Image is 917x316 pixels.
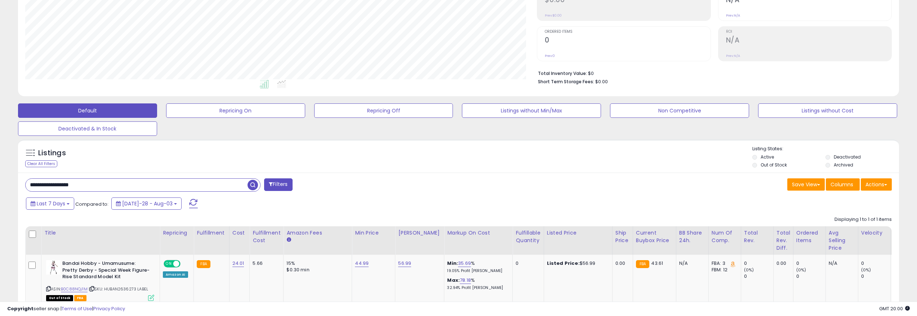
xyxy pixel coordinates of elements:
[744,260,773,267] div: 0
[796,260,825,267] div: 0
[712,267,735,273] div: FBM: 12
[355,260,369,267] a: 44.99
[447,277,507,290] div: %
[286,229,349,237] div: Amazon Fees
[38,148,66,158] h5: Listings
[197,229,226,237] div: Fulfillment
[744,273,773,280] div: 0
[712,260,735,267] div: FBA: 3
[25,160,57,167] div: Clear All Filters
[752,146,899,152] p: Listing States:
[75,201,108,208] span: Compared to:
[787,178,825,191] button: Save View
[89,286,148,292] span: | SKU: HUBAN2636273 LABEL
[447,260,458,267] b: Min:
[679,229,705,244] div: BB Share 24h.
[253,260,278,267] div: 5.66
[444,226,513,255] th: The percentage added to the cost of goods (COGS) that forms the calculator for Min & Max prices.
[111,197,182,210] button: [DATE]-28 - Aug-03
[164,261,173,267] span: ON
[516,229,540,244] div: Fulfillable Quantity
[232,229,247,237] div: Cost
[18,103,157,118] button: Default
[286,237,291,243] small: Amazon Fees.
[197,260,210,268] small: FBA
[18,121,157,136] button: Deactivated & In Stock
[834,154,861,160] label: Deactivated
[179,261,191,267] span: OFF
[547,229,609,237] div: Listed Price
[93,305,125,312] a: Privacy Policy
[314,103,453,118] button: Repricing Off
[62,260,150,282] b: Bandai Hobby - Umamusume: Pretty Derby - Special Week Figure-Rise Standard Model Kit
[651,260,663,267] span: 43.61
[547,260,580,267] b: Listed Price:
[460,277,471,284] a: 78.18
[46,295,73,301] span: All listings that are currently out of stock and unavailable for purchase on Amazon
[834,162,853,168] label: Archived
[122,200,173,207] span: [DATE]-28 - Aug-03
[163,229,191,237] div: Repricing
[538,68,886,77] li: $0
[26,197,74,210] button: Last 7 Days
[861,229,887,237] div: Velocity
[44,229,157,237] div: Title
[516,260,538,267] div: 0
[861,260,890,267] div: 0
[547,260,607,267] div: $56.99
[447,268,507,273] p: 19.05% Profit [PERSON_NAME]
[636,229,673,244] div: Current Buybox Price
[447,260,507,273] div: %
[861,178,892,191] button: Actions
[726,30,891,34] span: ROI
[398,229,441,237] div: [PERSON_NAME]
[831,181,853,188] span: Columns
[679,260,703,267] div: N/A
[744,267,754,273] small: (0%)
[726,54,740,58] small: Prev: N/A
[796,229,823,244] div: Ordered Items
[458,260,471,267] a: 35.69
[796,267,806,273] small: (0%)
[615,229,630,244] div: Ship Price
[826,178,860,191] button: Columns
[61,286,88,292] a: B0C88NQJ1M
[861,273,890,280] div: 0
[7,305,34,312] strong: Copyright
[726,36,891,46] h2: N/A
[46,260,61,275] img: 41fCjPGIGFL._SL40_.jpg
[286,267,346,273] div: $0.30 min
[726,13,740,18] small: Prev: N/A
[462,103,601,118] button: Listings without Min/Max
[37,200,65,207] span: Last 7 Days
[447,285,507,290] p: 32.94% Profit [PERSON_NAME]
[286,260,346,267] div: 15%
[62,305,92,312] a: Terms of Use
[166,103,305,118] button: Repricing On
[545,13,562,18] small: Prev: $0.00
[74,295,86,301] span: FBA
[398,260,411,267] a: 56.99
[744,229,770,244] div: Total Rev.
[834,216,892,223] div: Displaying 1 to 1 of 1 items
[761,154,774,160] label: Active
[829,229,855,252] div: Avg Selling Price
[264,178,292,191] button: Filters
[829,260,853,267] div: N/A
[595,78,608,85] span: $0.00
[761,162,787,168] label: Out of Stock
[776,229,790,252] div: Total Rev. Diff.
[610,103,749,118] button: Non Competitive
[46,260,154,300] div: ASIN:
[545,36,710,46] h2: 0
[615,260,627,267] div: 0.00
[447,277,460,284] b: Max:
[545,30,710,34] span: Ordered Items
[879,305,910,312] span: 2025-08-11 20:00 GMT
[232,260,244,267] a: 24.01
[355,229,392,237] div: Min Price
[538,79,594,85] b: Short Term Storage Fees:
[758,103,897,118] button: Listings without Cost
[712,229,738,244] div: Num of Comp.
[7,306,125,312] div: seller snap | |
